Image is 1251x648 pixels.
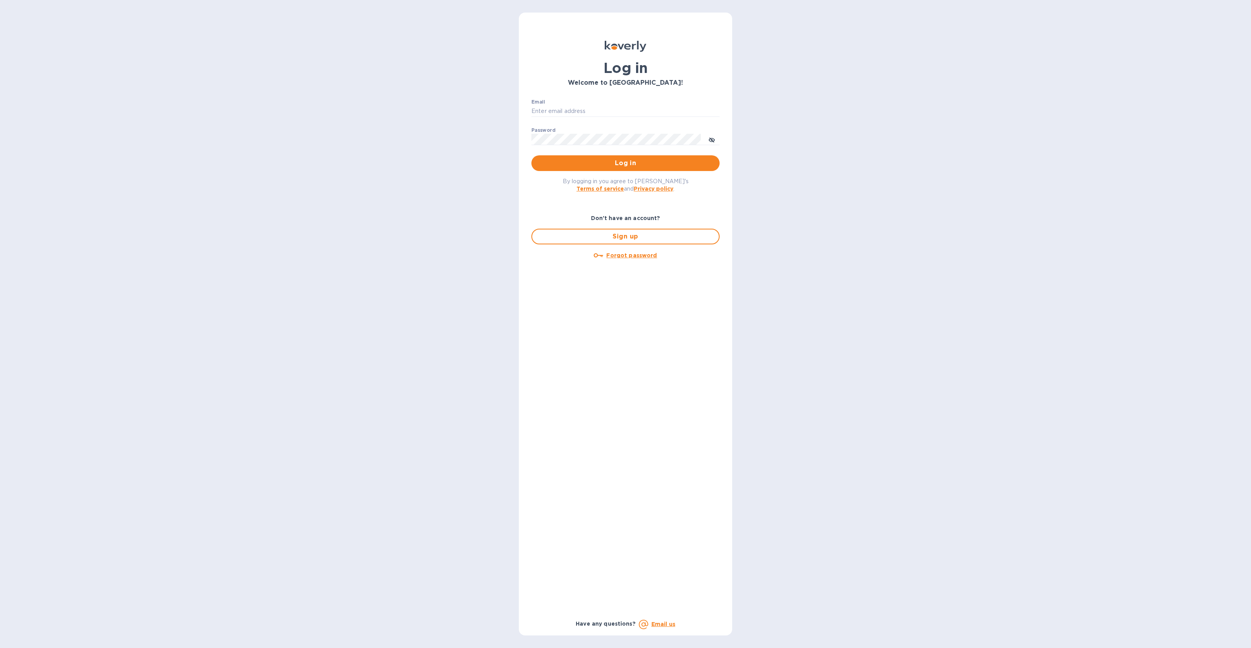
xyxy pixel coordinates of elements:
span: Log in [538,158,713,168]
a: Terms of service [576,186,624,192]
label: Email [531,100,545,104]
a: Email us [651,621,675,627]
u: Forgot password [606,252,657,258]
span: Sign up [538,232,713,241]
button: Sign up [531,229,720,244]
span: By logging in you agree to [PERSON_NAME]'s and . [563,178,689,192]
a: Privacy policy [634,186,673,192]
input: Enter email address [531,106,720,117]
button: Log in [531,155,720,171]
h1: Log in [531,60,720,76]
img: Koverly [605,41,646,52]
b: Have any questions? [576,621,636,627]
label: Password [531,128,555,133]
button: toggle password visibility [704,131,720,147]
b: Don't have an account? [591,215,660,221]
h3: Welcome to [GEOGRAPHIC_DATA]! [531,79,720,87]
